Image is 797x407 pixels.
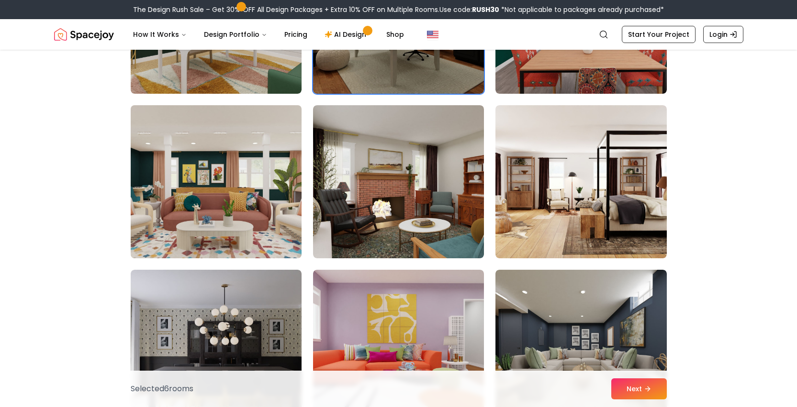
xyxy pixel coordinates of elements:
[54,25,114,44] img: Spacejoy Logo
[125,25,412,44] nav: Main
[499,5,664,14] span: *Not applicable to packages already purchased*
[379,25,412,44] a: Shop
[54,19,743,50] nav: Global
[313,105,484,258] img: Room room-29
[622,26,696,43] a: Start Your Project
[472,5,499,14] b: RUSH30
[495,105,666,258] img: Room room-30
[611,378,667,399] button: Next
[131,383,193,395] p: Selected 6 room s
[427,29,438,40] img: United States
[126,101,306,262] img: Room room-28
[125,25,194,44] button: How It Works
[277,25,315,44] a: Pricing
[54,25,114,44] a: Spacejoy
[439,5,499,14] span: Use code:
[133,5,664,14] div: The Design Rush Sale – Get 30% OFF All Design Packages + Extra 10% OFF on Multiple Rooms.
[317,25,377,44] a: AI Design
[703,26,743,43] a: Login
[196,25,275,44] button: Design Portfolio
